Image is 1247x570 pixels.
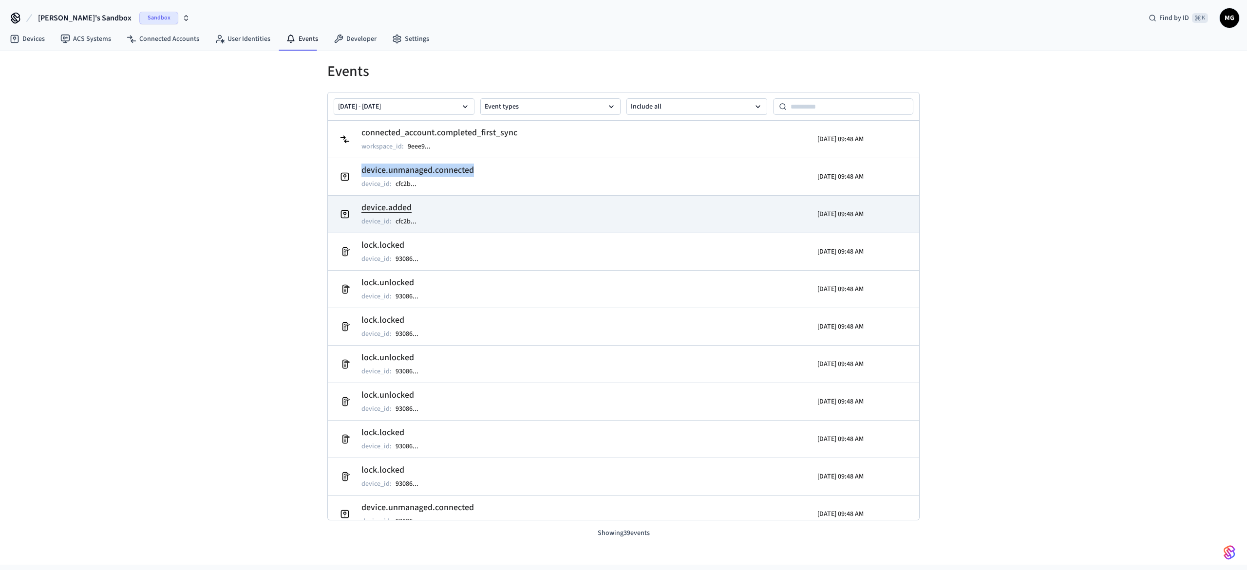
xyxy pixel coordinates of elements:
h2: device.unmanaged.connected [361,501,474,515]
h1: Events [327,63,920,80]
span: [PERSON_NAME]'s Sandbox [38,12,132,24]
button: 93086... [394,291,428,302]
a: ACS Systems [53,30,119,48]
p: device_id : [361,404,392,414]
h2: lock.unlocked [361,388,428,402]
p: device_id : [361,516,392,526]
span: ⌘ K [1192,13,1208,23]
p: [DATE] 09:48 AM [817,172,864,182]
p: device_id : [361,179,392,189]
p: [DATE] 09:48 AM [817,284,864,294]
p: device_id : [361,329,392,339]
a: User Identities [207,30,278,48]
h2: lock.locked [361,426,428,440]
p: device_id : [361,367,392,376]
button: 93086... [394,366,428,377]
h2: lock.unlocked [361,276,428,290]
a: Connected Accounts [119,30,207,48]
p: [DATE] 09:48 AM [817,472,864,481]
p: Showing 39 events [327,528,920,538]
p: [DATE] 09:48 AM [817,322,864,331]
a: Developer [326,30,384,48]
button: 93086... [394,441,428,452]
button: 93086... [394,403,428,415]
p: [DATE] 09:48 AM [817,134,864,144]
span: Sandbox [139,12,178,24]
p: device_id : [361,441,392,451]
button: 93086... [394,253,428,265]
button: cfc2b... [394,216,426,227]
button: Event types [480,98,621,115]
p: [DATE] 09:48 AM [817,247,864,257]
h2: lock.locked [361,463,428,477]
a: Events [278,30,326,48]
h2: connected_account.completed_first_sync [361,126,517,140]
h2: lock.unlocked [361,351,428,365]
span: Find by ID [1159,13,1189,23]
h2: lock.locked [361,313,428,327]
p: workspace_id : [361,142,404,151]
button: MG [1220,8,1239,28]
p: device_id : [361,217,392,226]
a: Devices [2,30,53,48]
h2: lock.locked [361,239,428,252]
p: device_id : [361,292,392,301]
p: device_id : [361,479,392,489]
button: 9eee9... [406,141,440,152]
p: [DATE] 09:48 AM [817,209,864,219]
p: device_id : [361,254,392,264]
button: 93086... [394,515,428,527]
p: [DATE] 09:48 AM [817,434,864,444]
a: Settings [384,30,437,48]
span: MG [1221,9,1238,27]
button: [DATE] - [DATE] [334,98,474,115]
p: [DATE] 09:48 AM [817,359,864,369]
button: 93086... [394,328,428,340]
div: Find by ID⌘ K [1141,9,1216,27]
button: cfc2b... [394,178,426,190]
p: [DATE] 09:48 AM [817,397,864,406]
p: [DATE] 09:48 AM [817,509,864,519]
h2: device.added [361,201,426,215]
button: 93086... [394,478,428,490]
button: Include all [626,98,767,115]
h2: device.unmanaged.connected [361,164,474,177]
img: SeamLogoGradient.69752ec5.svg [1224,545,1235,560]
